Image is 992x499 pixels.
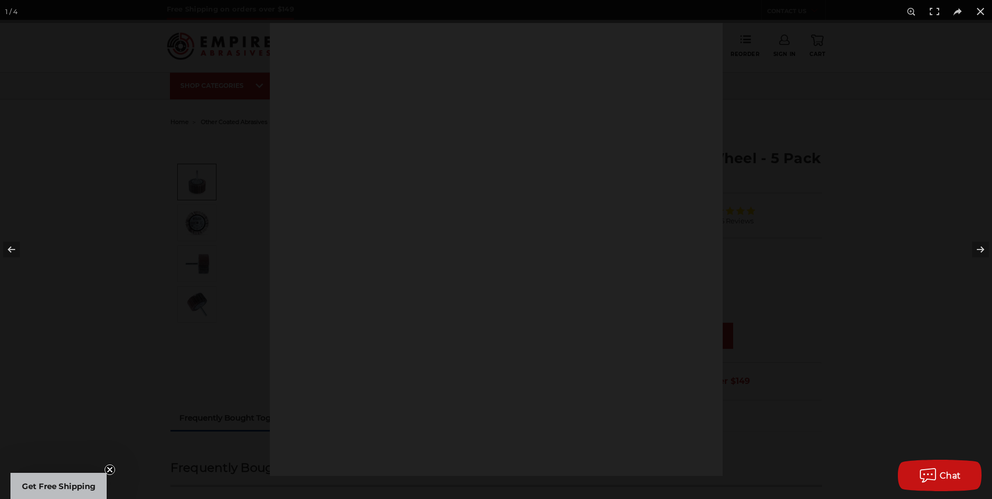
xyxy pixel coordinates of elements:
button: Chat [898,460,982,491]
button: Close teaser [105,464,115,475]
span: Chat [940,471,961,481]
div: Get Free ShippingClose teaser [10,473,107,499]
span: Get Free Shipping [22,481,96,491]
button: Next (arrow right) [955,223,992,276]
